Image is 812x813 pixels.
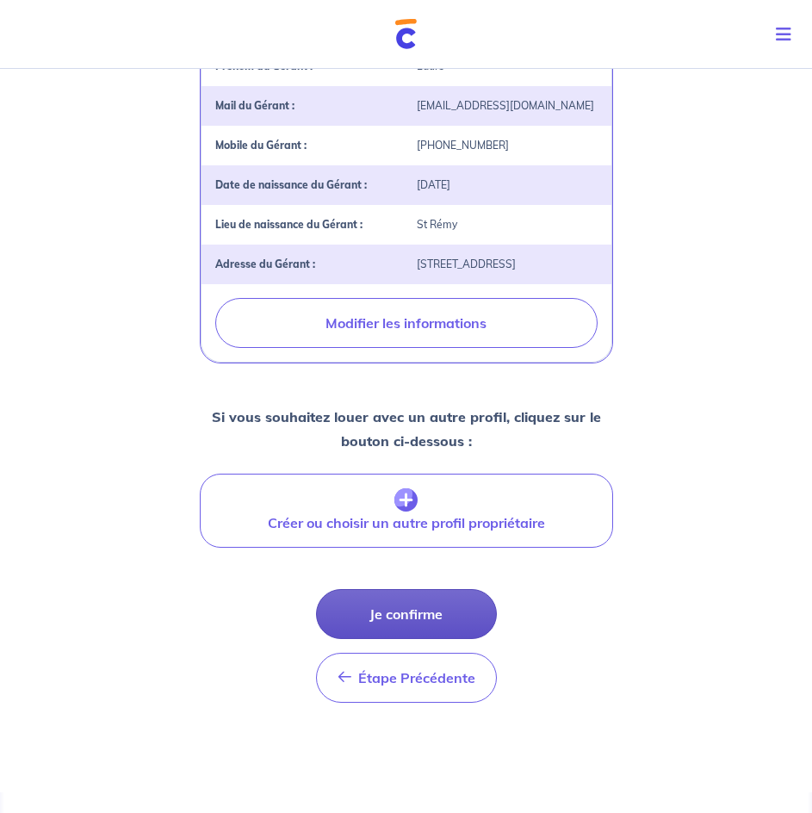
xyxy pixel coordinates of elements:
[358,669,475,686] span: Étape Précédente
[215,258,315,270] strong: Adresse du Gérant :
[406,100,608,112] div: [EMAIL_ADDRESS][DOMAIN_NAME]
[215,178,367,191] strong: Date de naissance du Gérant :
[406,179,608,191] div: [DATE]
[215,139,307,152] strong: Mobile du Gérant :
[406,140,608,152] div: [PHONE_NUMBER]
[215,99,294,112] strong: Mail du Gérant :
[406,258,608,270] div: [STREET_ADDRESS]
[406,219,608,231] div: St Rémy
[394,488,418,512] img: archivate
[200,474,613,548] button: Créer ou choisir un autre profil propriétaire
[316,589,497,639] button: Je confirme
[395,19,417,49] img: Cautioneo
[316,653,497,703] button: Étape Précédente
[762,12,812,57] button: Toggle navigation
[215,298,598,348] button: Modifier les informations
[212,408,601,450] strong: Si vous souhaitez louer avec un autre profil, cliquez sur le bouton ci-dessous :
[215,218,363,231] strong: Lieu de naissance du Gérant :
